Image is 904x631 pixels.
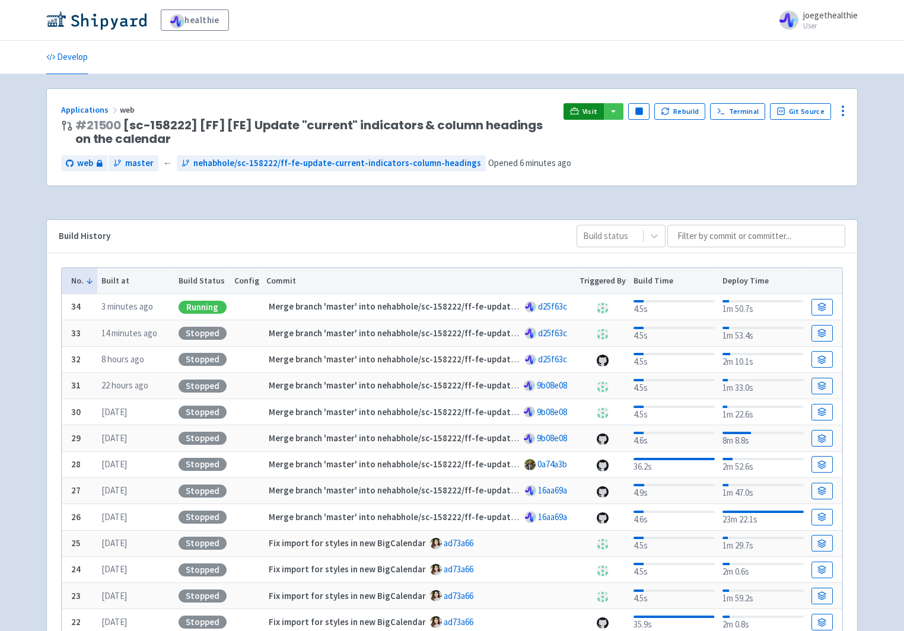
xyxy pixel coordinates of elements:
[179,537,227,550] div: Stopped
[101,537,127,549] time: [DATE]
[101,301,153,312] time: 3 minutes ago
[582,107,598,116] span: Visit
[634,534,715,553] div: 4.5s
[538,511,567,522] a: 16aa69a
[269,485,665,496] strong: Merge branch 'master' into nehabhole/sc-158222/ff-fe-update-current-indicators-column-headings
[269,590,426,601] strong: Fix import for styles in new BigCalendar
[444,537,473,549] a: ad73a66
[101,590,127,601] time: [DATE]
[803,22,858,30] small: User
[718,268,807,294] th: Deploy Time
[811,562,833,578] a: Build Details
[722,350,804,369] div: 2m 10.1s
[71,275,94,287] button: No.
[269,511,665,522] strong: Merge branch 'master' into nehabhole/sc-158222/ff-fe-update-current-indicators-column-headings
[634,508,715,527] div: 4.6s
[811,430,833,447] a: Build Details
[629,268,718,294] th: Build Time
[263,268,576,294] th: Commit
[179,511,227,524] div: Stopped
[46,41,88,74] a: Develop
[811,535,833,552] a: Build Details
[667,225,845,247] input: Filter by commit or committer...
[161,9,229,31] a: healthie
[75,119,554,146] span: [sc-158222] [FF] [FE] Update "current" indicators & column headings on the calendar
[722,482,804,500] div: 1m 47.0s
[101,511,127,522] time: [DATE]
[71,616,81,627] b: 22
[101,616,127,627] time: [DATE]
[710,103,765,120] a: Terminal
[811,378,833,394] a: Build Details
[120,104,136,115] span: web
[101,380,148,391] time: 22 hours ago
[174,268,230,294] th: Build Status
[101,563,127,575] time: [DATE]
[634,377,715,395] div: 4.5s
[811,614,833,630] a: Build Details
[269,616,426,627] strong: Fix import for styles in new BigCalendar
[71,458,81,470] b: 28
[537,458,567,470] a: 0a74a3b
[71,406,81,418] b: 30
[179,485,227,498] div: Stopped
[634,324,715,343] div: 4.5s
[269,380,665,391] strong: Merge branch 'master' into nehabhole/sc-158222/ff-fe-update-current-indicators-column-headings
[654,103,705,120] button: Rebuild
[269,458,665,470] strong: Merge branch 'master' into nehabhole/sc-158222/ff-fe-update-current-indicators-column-headings
[77,157,93,170] span: web
[811,299,833,315] a: Build Details
[71,353,81,365] b: 32
[193,157,481,170] span: nehabhole/sc-158222/ff-fe-update-current-indicators-column-headings
[97,268,174,294] th: Built at
[538,327,567,339] a: d25f63c
[71,590,81,601] b: 23
[722,455,804,474] div: 2m 52.6s
[269,406,665,418] strong: Merge branch 'master' into nehabhole/sc-158222/ff-fe-update-current-indicators-column-headings
[71,327,81,339] b: 33
[230,268,263,294] th: Config
[61,104,120,115] a: Applications
[61,155,107,171] a: web
[803,9,858,21] span: joegethealthie
[634,482,715,500] div: 4.9s
[488,157,571,168] span: Opened
[811,351,833,368] a: Build Details
[269,563,426,575] strong: Fix import for styles in new BigCalendar
[179,616,227,629] div: Stopped
[634,403,715,422] div: 4.5s
[71,485,81,496] b: 27
[811,509,833,525] a: Build Details
[109,155,158,171] a: master
[564,103,604,120] a: Visit
[722,377,804,395] div: 1m 33.0s
[269,301,665,312] strong: Merge branch 'master' into nehabhole/sc-158222/ff-fe-update-current-indicators-column-headings
[46,11,147,30] img: Shipyard logo
[71,511,81,522] b: 26
[269,327,665,339] strong: Merge branch 'master' into nehabhole/sc-158222/ff-fe-update-current-indicators-column-headings
[634,587,715,605] div: 4.5s
[179,458,227,471] div: Stopped
[722,298,804,316] div: 1m 50.7s
[634,560,715,579] div: 4.5s
[101,406,127,418] time: [DATE]
[576,268,630,294] th: Triggered By
[179,563,227,576] div: Stopped
[538,485,567,496] a: 16aa69a
[177,155,486,171] a: nehabhole/sc-158222/ff-fe-update-current-indicators-column-headings
[179,353,227,366] div: Stopped
[722,429,804,448] div: 8m 8.8s
[163,157,172,170] span: ←
[634,429,715,448] div: 4.6s
[179,327,227,340] div: Stopped
[71,537,81,549] b: 25
[538,353,567,365] a: d25f63c
[722,403,804,422] div: 1m 22.6s
[101,327,157,339] time: 14 minutes ago
[811,483,833,499] a: Build Details
[269,537,426,549] strong: Fix import for styles in new BigCalendar
[125,157,154,170] span: master
[811,404,833,420] a: Build Details
[811,588,833,604] a: Build Details
[634,350,715,369] div: 4.5s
